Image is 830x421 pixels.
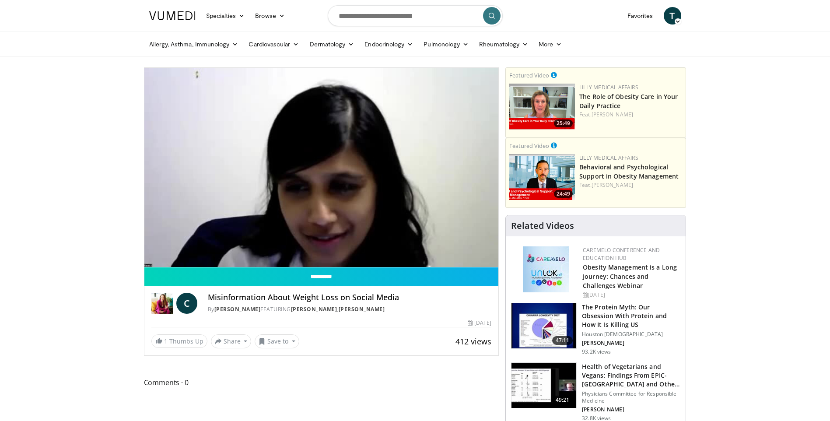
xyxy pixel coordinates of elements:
a: [PERSON_NAME] [592,181,633,189]
a: 25:49 [509,84,575,130]
a: 24:49 [509,154,575,200]
p: Physicians Committee for Responsible Medicine [582,390,680,404]
span: 412 views [455,336,491,347]
a: Allergy, Asthma, Immunology [144,35,244,53]
div: By FEATURING , [208,305,491,313]
a: 47:11 The Protein Myth: Our Obsession With Protein and How It Is Killing US Houston [DEMOGRAPHIC_... [511,303,680,355]
a: Specialties [201,7,250,25]
a: Browse [250,7,290,25]
span: 1 [164,337,168,345]
img: 45df64a9-a6de-482c-8a90-ada250f7980c.png.150x105_q85_autocrop_double_scale_upscale_version-0.2.jpg [523,246,569,292]
a: Rheumatology [474,35,533,53]
input: Search topics, interventions [328,5,503,26]
a: T [664,7,681,25]
span: Comments 0 [144,377,499,388]
a: Favorites [622,7,658,25]
a: 1 Thumbs Up [151,334,207,348]
h4: Misinformation About Weight Loss on Social Media [208,293,491,302]
a: Pulmonology [418,35,474,53]
a: Endocrinology [359,35,418,53]
a: The Role of Obesity Care in Your Daily Practice [579,92,678,110]
a: Behavioral and Psychological Support in Obesity Management [579,163,679,180]
p: Houston [DEMOGRAPHIC_DATA] [582,331,680,338]
a: CaReMeLO Conference and Education Hub [583,246,660,262]
img: ba3304f6-7838-4e41-9c0f-2e31ebde6754.png.150x105_q85_crop-smart_upscale.png [509,154,575,200]
p: [PERSON_NAME] [582,340,680,347]
h3: Health of Vegetarians and Vegans: Findings From EPIC-[GEOGRAPHIC_DATA] and Othe… [582,362,680,389]
a: Cardiovascular [243,35,304,53]
img: Dr. Carolynn Francavilla [151,293,173,314]
a: [PERSON_NAME] [214,305,261,313]
h3: The Protein Myth: Our Obsession With Protein and How It Is Killing US [582,303,680,329]
img: 606f2b51-b844-428b-aa21-8c0c72d5a896.150x105_q85_crop-smart_upscale.jpg [511,363,576,408]
a: Dermatology [305,35,360,53]
a: [PERSON_NAME] [339,305,385,313]
span: 24:49 [554,190,573,198]
a: C [176,293,197,314]
a: [PERSON_NAME] [291,305,337,313]
img: e1208b6b-349f-4914-9dd7-f97803bdbf1d.png.150x105_q85_crop-smart_upscale.png [509,84,575,130]
p: [PERSON_NAME] [582,406,680,413]
a: Lilly Medical Affairs [579,154,638,161]
a: [PERSON_NAME] [592,111,633,118]
div: Feat. [579,111,682,119]
a: Obesity Management is a Long Journey: Chances and Challenges Webinar [583,263,677,290]
div: Feat. [579,181,682,189]
a: Lilly Medical Affairs [579,84,638,91]
small: Featured Video [509,71,549,79]
img: VuMedi Logo [149,11,196,20]
span: 49:21 [552,396,573,404]
img: b7b8b05e-5021-418b-a89a-60a270e7cf82.150x105_q85_crop-smart_upscale.jpg [511,303,576,349]
button: Save to [255,334,299,348]
h4: Related Videos [511,221,574,231]
p: 93.2K views [582,348,611,355]
span: 47:11 [552,336,573,345]
button: Share [211,334,252,348]
small: Featured Video [509,142,549,150]
a: More [533,35,567,53]
video-js: Video Player [144,68,499,267]
span: 25:49 [554,119,573,127]
div: [DATE] [583,291,679,299]
div: [DATE] [468,319,491,327]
